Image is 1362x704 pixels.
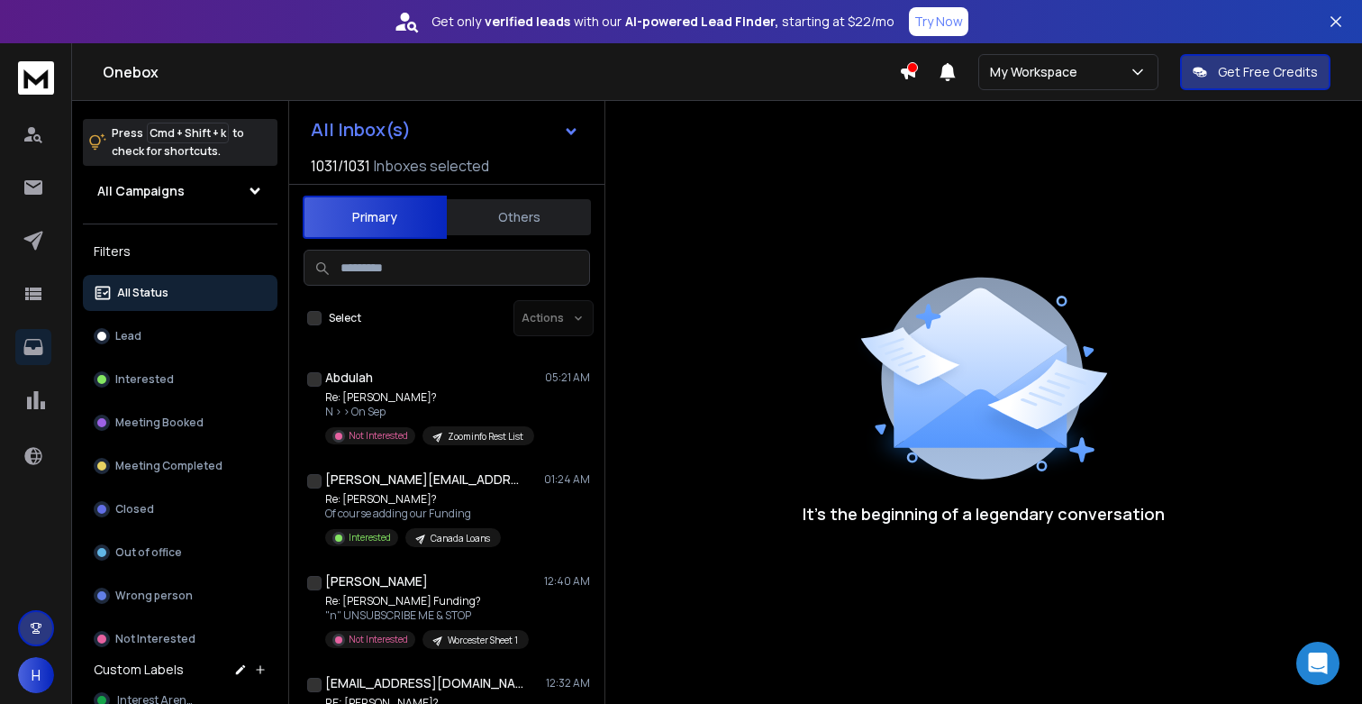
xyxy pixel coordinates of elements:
h3: Filters [83,239,277,264]
p: Of course adding our Funding [325,507,501,521]
div: Open Intercom Messenger [1296,642,1339,685]
p: "n" UNSUBSCRIBE ME & STOP [325,608,529,623]
h1: All Inbox(s) [311,121,411,139]
button: Interested [83,361,277,398]
p: Try Now [914,13,963,31]
p: Closed [115,502,154,517]
p: Lead [115,329,141,343]
button: H [18,657,54,693]
p: Not Interested [349,633,408,646]
button: Try Now [909,7,968,36]
p: Not Interested [349,429,408,443]
h1: Onebox [103,61,899,83]
button: Wrong person [83,578,277,614]
strong: verified leads [485,13,570,31]
button: Others [447,197,591,237]
p: 05:21 AM [545,370,590,385]
p: Re: [PERSON_NAME]? [325,390,534,405]
h1: [PERSON_NAME] [325,572,428,590]
p: Zoominfo Rest List [448,430,523,443]
button: Lead [83,318,277,354]
button: Closed [83,491,277,527]
h3: Inboxes selected [374,155,489,177]
p: Meeting Completed [115,459,222,473]
p: Interested [115,372,174,387]
p: Re: [PERSON_NAME] Funding? [325,594,529,608]
p: Worcester Sheet 1 [448,634,518,647]
h1: Abdulah [325,369,373,387]
p: Wrong person [115,589,193,603]
span: 1031 / 1031 [311,155,370,177]
h1: All Campaigns [97,182,185,200]
p: 12:40 AM [544,574,590,589]
p: Press to check for shortcuts. [112,124,244,160]
p: 01:24 AM [544,472,590,487]
button: Meeting Booked [83,405,277,441]
p: Interested [349,531,391,544]
p: Get Free Credits [1218,63,1318,81]
p: Not Interested [115,632,195,646]
img: logo [18,61,54,95]
p: Canada Loans [431,532,490,545]
button: All Inbox(s) [296,112,594,148]
button: All Status [83,275,277,311]
h1: [EMAIL_ADDRESS][DOMAIN_NAME] [325,674,523,692]
p: My Workspace [990,63,1085,81]
button: Primary [303,196,447,239]
p: 12:32 AM [546,676,590,690]
h3: Custom Labels [94,661,184,679]
button: Not Interested [83,621,277,657]
button: Out of office [83,535,277,571]
p: Out of office [115,545,182,560]
h1: [PERSON_NAME][EMAIL_ADDRESS][DOMAIN_NAME] +1 [325,471,523,489]
p: All Status [117,286,168,300]
p: It’s the beginning of a legendary conversation [803,501,1165,526]
p: Get only with our starting at $22/mo [431,13,894,31]
button: All Campaigns [83,173,277,209]
button: Get Free Credits [1180,54,1330,90]
p: Re: [PERSON_NAME]? [325,492,501,507]
button: Meeting Completed [83,448,277,484]
label: Select [329,311,361,325]
p: N > > On Sep [325,405,534,419]
p: Meeting Booked [115,416,204,430]
span: Cmd + Shift + k [147,123,229,143]
strong: AI-powered Lead Finder, [625,13,778,31]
